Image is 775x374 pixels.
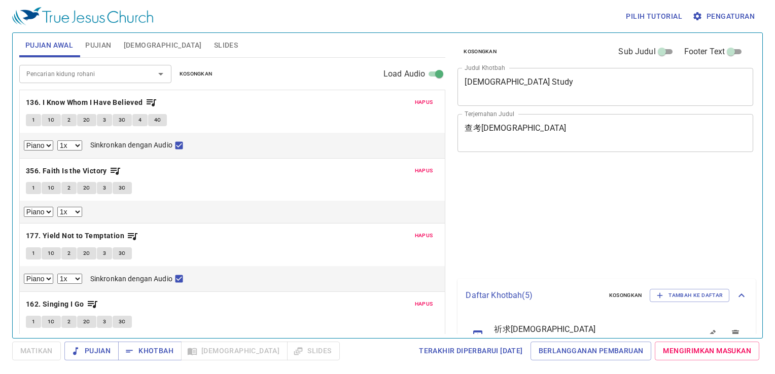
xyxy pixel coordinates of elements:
button: 1 [26,316,41,328]
span: Slides [214,39,238,52]
a: Mengirimkan Masukan [655,342,759,360]
button: Pilih tutorial [622,7,686,26]
span: Pengaturan [694,10,755,23]
button: 1C [42,247,61,259]
span: 2C [83,116,90,125]
span: Sub Judul [618,46,655,58]
button: 1C [42,114,61,126]
iframe: from-child [453,163,695,275]
span: Tambah ke Daftar [656,291,723,300]
select: Playback Rate [57,207,82,217]
span: 祈求[DEMOGRAPHIC_DATA] [494,323,675,335]
button: 2 [61,114,77,126]
button: 4C [148,114,167,126]
select: Playback Rate [57,140,82,151]
b: 177. Yield Not to Temptation [26,230,124,242]
button: 3 [97,247,112,259]
button: 2C [77,316,96,328]
span: Kosongkan [609,291,642,300]
span: Pujian [85,39,111,52]
span: 1 [32,116,35,125]
button: 1C [42,316,61,328]
select: Select Track [24,207,53,217]
button: 1 [26,182,41,194]
span: 1C [48,249,55,258]
span: 4C [154,116,161,125]
span: 3C [119,183,126,193]
span: 1C [48,317,55,326]
button: 3C [113,316,132,328]
button: 2C [77,247,96,259]
span: Khotbah [126,345,173,357]
span: 2 [67,116,71,125]
img: True Jesus Church [12,7,153,25]
span: 3C [119,317,126,326]
span: Mengirimkan Masukan [663,345,751,357]
span: 2 [67,249,71,258]
button: Pujian [64,342,119,360]
b: 356. Faith Is the Victory [26,165,107,177]
span: 4 [138,116,142,125]
span: Hapus [415,231,433,240]
button: Hapus [409,165,439,177]
button: Kosongkan [457,46,503,58]
span: 3C [119,116,126,125]
span: 3 [103,183,106,193]
span: 2C [83,249,90,258]
button: 356. Faith Is the Victory [26,165,121,177]
span: Hapus [415,98,433,107]
button: 2 [61,182,77,194]
textarea: 查考[DEMOGRAPHIC_DATA] [465,123,746,142]
button: 1C [42,182,61,194]
button: 162. Singing I Go [26,298,98,311]
span: [DEMOGRAPHIC_DATA] [124,39,202,52]
button: Tambah ke Daftar [650,289,729,302]
button: 177. Yield Not to Temptation [26,230,139,242]
span: 1C [48,183,55,193]
span: 2C [83,183,90,193]
a: Berlangganan Pembaruan [531,342,652,360]
button: 136. I Know Whom I Have Believed [26,96,157,109]
button: Hapus [409,230,439,242]
span: Hapus [415,300,433,309]
span: Terakhir Diperbarui [DATE] [419,345,522,357]
button: 1 [26,247,41,259]
button: 2C [77,182,96,194]
button: Kosongkan [603,289,648,302]
button: Hapus [409,298,439,310]
p: Daftar Khotbah ( 5 ) [466,289,601,302]
span: Sinkronkan dengan Audio [90,274,172,284]
button: 2 [61,247,77,259]
button: Khotbah [118,342,182,360]
span: 1 [32,183,35,193]
button: 3C [113,247,132,259]
b: 162. Singing I Go [26,298,84,311]
span: Pujian Awal [25,39,73,52]
span: Load Audio [383,68,426,80]
span: 2C [83,317,90,326]
span: Sinkronkan dengan Audio [90,140,172,151]
button: 3C [113,182,132,194]
button: 2 [61,316,77,328]
span: Footer Text [684,46,725,58]
span: Kosongkan [464,47,497,56]
select: Select Track [24,140,53,151]
span: Hapus [415,166,433,175]
span: 2 [67,317,71,326]
textarea: [DEMOGRAPHIC_DATA] Study [465,77,746,96]
button: Pengaturan [690,7,759,26]
span: Kosongkan [180,69,213,79]
button: 1 [26,114,41,126]
span: Berlangganan Pembaruan [539,345,644,357]
span: 3 [103,249,106,258]
button: Open [154,67,168,81]
span: 3 [103,116,106,125]
select: Playback Rate [57,274,82,284]
select: Select Track [24,274,53,284]
button: 3 [97,316,112,328]
span: 1 [32,249,35,258]
button: Kosongkan [173,68,219,80]
span: 1 [32,317,35,326]
button: Hapus [409,96,439,108]
button: 3 [97,182,112,194]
